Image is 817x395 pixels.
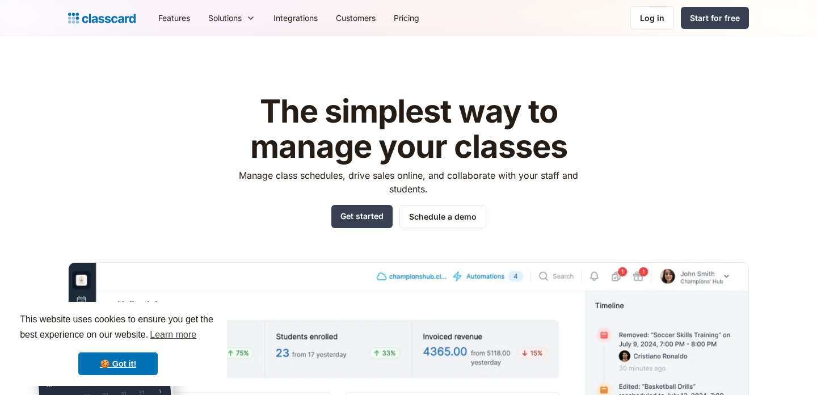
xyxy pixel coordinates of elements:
[264,5,327,31] a: Integrations
[78,352,158,375] a: dismiss cookie message
[149,5,199,31] a: Features
[385,5,428,31] a: Pricing
[20,313,216,343] span: This website uses cookies to ensure you get the best experience on our website.
[229,94,589,164] h1: The simplest way to manage your classes
[640,12,664,24] div: Log in
[229,169,589,196] p: Manage class schedules, drive sales online, and collaborate with your staff and students.
[148,326,198,343] a: learn more about cookies
[331,205,393,228] a: Get started
[399,205,486,228] a: Schedule a demo
[9,302,227,386] div: cookieconsent
[68,10,136,26] a: Logo
[630,6,674,30] a: Log in
[199,5,264,31] div: Solutions
[327,5,385,31] a: Customers
[690,12,740,24] div: Start for free
[681,7,749,29] a: Start for free
[208,12,242,24] div: Solutions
